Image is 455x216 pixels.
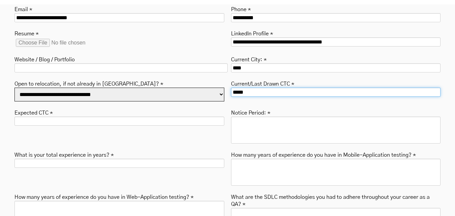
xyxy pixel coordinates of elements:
[14,108,53,117] label: Expected CTC *
[231,79,294,88] label: Current/Last Drawn CTC *
[231,108,270,117] label: Notice Period: *
[14,29,39,37] label: Resume *
[231,192,441,208] label: What are the SDLC methodologies you had to adhere throughout your career as a QA? *
[14,79,163,88] label: Open to relocation, if not already in [GEOGRAPHIC_DATA]? *
[231,55,267,63] label: Current City: *
[14,4,32,13] label: Email *
[14,55,75,63] label: Website / Blog / Portfolio
[14,150,114,159] label: What is your total experience in years? *
[231,29,273,37] label: LinkedIn Profile *
[231,150,416,159] label: How many years of experience do you have in Mobile-Application testing? *
[14,192,194,201] label: How many years of experience do you have in Web-Application testing? *
[231,4,251,13] label: Phone *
